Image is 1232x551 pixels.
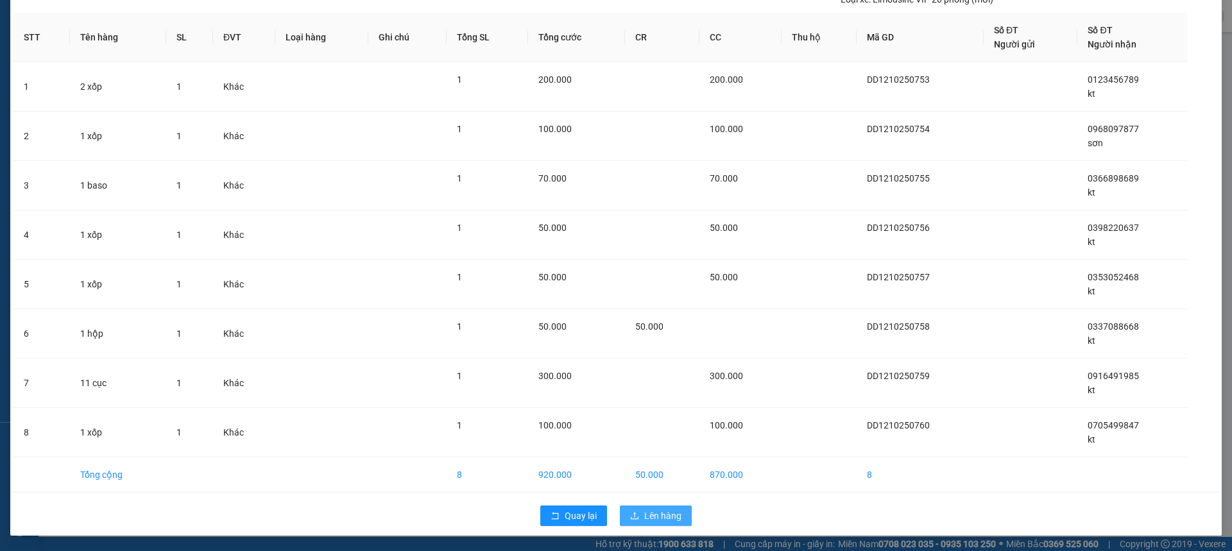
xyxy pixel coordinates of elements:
span: 100.000 [538,124,572,134]
td: 8 [447,457,528,493]
th: Tổng SL [447,13,528,62]
button: rollbackQuay lại [540,505,607,526]
th: SL [166,13,213,62]
td: Khác [213,408,276,457]
span: kt [1088,187,1095,198]
span: 70.000 [538,173,567,183]
span: upload [630,511,639,521]
td: 1 xốp [70,408,166,457]
span: DD1210250759 [867,371,930,381]
th: Thu hộ [782,13,857,62]
span: DD1210250753 [867,74,930,85]
th: CR [625,13,699,62]
span: 0353052468 [1088,272,1139,282]
td: 920.000 [528,457,625,493]
span: kt [1088,286,1095,296]
button: uploadLên hàng [620,505,692,526]
span: kt [1088,335,1095,346]
td: 8 [857,457,984,493]
span: Số ĐT [994,25,1018,35]
th: Mã GD [857,13,984,62]
th: STT [13,13,70,62]
td: Khác [213,210,276,260]
span: 0916491985 [1088,371,1139,381]
td: 7 [13,359,70,408]
span: 1 [176,378,182,388]
span: kt [1088,237,1095,247]
span: 1 [457,223,462,233]
span: 0968097877 [1088,124,1139,134]
span: 1 [176,328,182,339]
td: Tổng cộng [70,457,166,493]
span: 0337088668 [1088,321,1139,332]
span: kt [1088,434,1095,445]
th: Loại hàng [275,13,368,62]
span: rollback [551,511,560,521]
span: DD1210250760 [867,420,930,430]
span: DD1210250757 [867,272,930,282]
td: 1 [13,62,70,112]
td: 2 [13,112,70,161]
span: Số ĐT [1088,25,1112,35]
span: 1 [457,420,462,430]
span: 1 [457,124,462,134]
span: 50.000 [710,272,738,282]
span: sơn [1088,138,1103,148]
td: Khác [213,112,276,161]
td: 5 [13,260,70,309]
span: 100.000 [710,420,743,430]
td: 1 xốp [70,112,166,161]
span: 50.000 [710,223,738,233]
span: 50.000 [538,321,567,332]
span: 0705499847 [1088,420,1139,430]
span: 0398220637 [1088,223,1139,233]
span: 1 [457,74,462,85]
span: 50.000 [538,272,567,282]
span: kt [1088,89,1095,99]
span: DD1210250754 [867,124,930,134]
th: Tên hàng [70,13,166,62]
th: CC [699,13,782,62]
td: 1 xốp [70,210,166,260]
td: 11 cục [70,359,166,408]
td: Khác [213,309,276,359]
span: Người gửi [994,39,1035,49]
span: Lên hàng [644,509,681,523]
span: 1 [176,131,182,141]
span: kt [1088,385,1095,395]
td: 2 xốp [70,62,166,112]
span: DD1210250758 [867,321,930,332]
td: 1 baso [70,161,166,210]
td: Khác [213,260,276,309]
td: 870.000 [699,457,782,493]
span: DD1210250755 [867,173,930,183]
span: 1 [176,279,182,289]
span: 1 [457,272,462,282]
span: 200.000 [710,74,743,85]
span: 0366898689 [1088,173,1139,183]
span: 200.000 [538,74,572,85]
td: 6 [13,309,70,359]
span: 1 [176,81,182,92]
td: 3 [13,161,70,210]
td: 1 xốp [70,260,166,309]
td: 50.000 [625,457,699,493]
span: 100.000 [710,124,743,134]
th: Ghi chú [368,13,447,62]
span: 300.000 [538,371,572,381]
span: 300.000 [710,371,743,381]
span: 1 [457,173,462,183]
td: 1 hộp [70,309,166,359]
span: 0123456789 [1088,74,1139,85]
th: ĐVT [213,13,276,62]
span: 1 [176,180,182,191]
span: 1 [176,230,182,240]
span: 50.000 [538,223,567,233]
td: Khác [213,359,276,408]
span: 100.000 [538,420,572,430]
span: 1 [457,321,462,332]
span: 50.000 [635,321,663,332]
span: 1 [457,371,462,381]
td: 4 [13,210,70,260]
td: Khác [213,161,276,210]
